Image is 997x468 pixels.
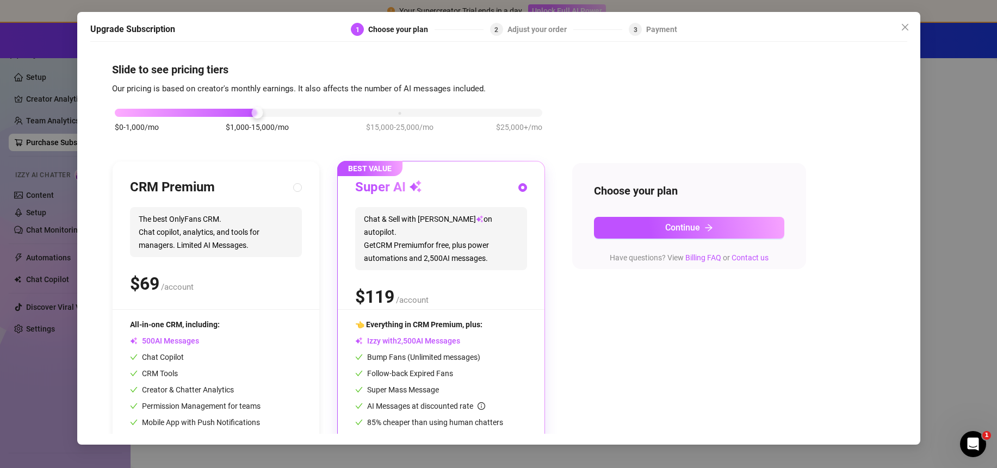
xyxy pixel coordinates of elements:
span: Close [896,23,914,32]
span: Our pricing is based on creator's monthly earnings. It also affects the number of AI messages inc... [112,83,486,93]
span: check [130,402,138,409]
span: AI Messages [130,336,199,345]
span: The best OnlyFans CRM. Chat copilot, analytics, and tools for managers. Limited AI Messages. [130,207,302,257]
span: Mobile App with Push Notifications [130,418,260,427]
a: Billing FAQ [685,253,721,261]
span: arrow-right [704,223,713,232]
span: $ [355,286,394,307]
span: /account [161,282,194,292]
h3: Super AI [355,179,422,196]
span: check [130,385,138,393]
span: 1 [355,26,359,33]
span: $1,000-15,000/mo [225,121,288,133]
span: check [355,418,363,426]
span: 👈 Everything in CRM Premium, plus: [355,320,482,329]
span: /account [396,295,429,305]
span: Creator & Chatter Analytics [130,385,234,394]
span: close [901,23,909,32]
span: Follow-back Expired Fans [355,369,453,378]
a: Contact us [732,253,769,261]
div: Show Full Features List [130,428,302,454]
span: Chat Copilot [130,353,184,361]
div: Adjust your order [507,23,573,36]
h4: Slide to see pricing tiers [112,61,885,77]
span: check [355,385,363,393]
span: check [355,402,363,409]
button: Close [896,18,914,36]
span: 3 [633,26,637,33]
span: CRM Tools [130,369,178,378]
h4: Choose your plan [594,183,784,198]
span: Permission Management for teams [130,402,261,410]
span: check [130,418,138,426]
span: Chat & Sell with [PERSON_NAME] on autopilot. Get CRM Premium for free, plus power automations and... [355,207,527,270]
span: $ [130,273,159,294]
span: check [130,353,138,360]
div: Payment [646,23,677,36]
span: Have questions? View or [610,253,769,261]
span: $0-1,000/mo [115,121,159,133]
span: All-in-one CRM, including: [130,320,220,329]
span: $15,000-25,000/mo [366,121,434,133]
span: BEST VALUE [337,161,402,176]
span: info-circle [478,402,485,409]
span: 2 [494,26,498,33]
span: Bump Fans (Unlimited messages) [355,353,480,361]
span: 85% cheaper than using human chatters [355,418,503,427]
span: AI Messages at discounted rate [367,402,485,410]
iframe: Intercom live chat [960,431,986,457]
span: 1 [982,431,991,440]
span: $25,000+/mo [496,121,542,133]
span: Super Mass Message [355,385,439,394]
span: check [355,353,363,360]
div: Choose your plan [368,23,435,36]
span: Izzy with AI Messages [355,336,460,345]
span: check [130,369,138,377]
button: Continuearrow-right [594,216,784,238]
span: Continue [665,222,700,233]
h3: CRM Premium [130,179,215,196]
span: check [355,369,363,377]
h5: Upgrade Subscription [90,23,175,36]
